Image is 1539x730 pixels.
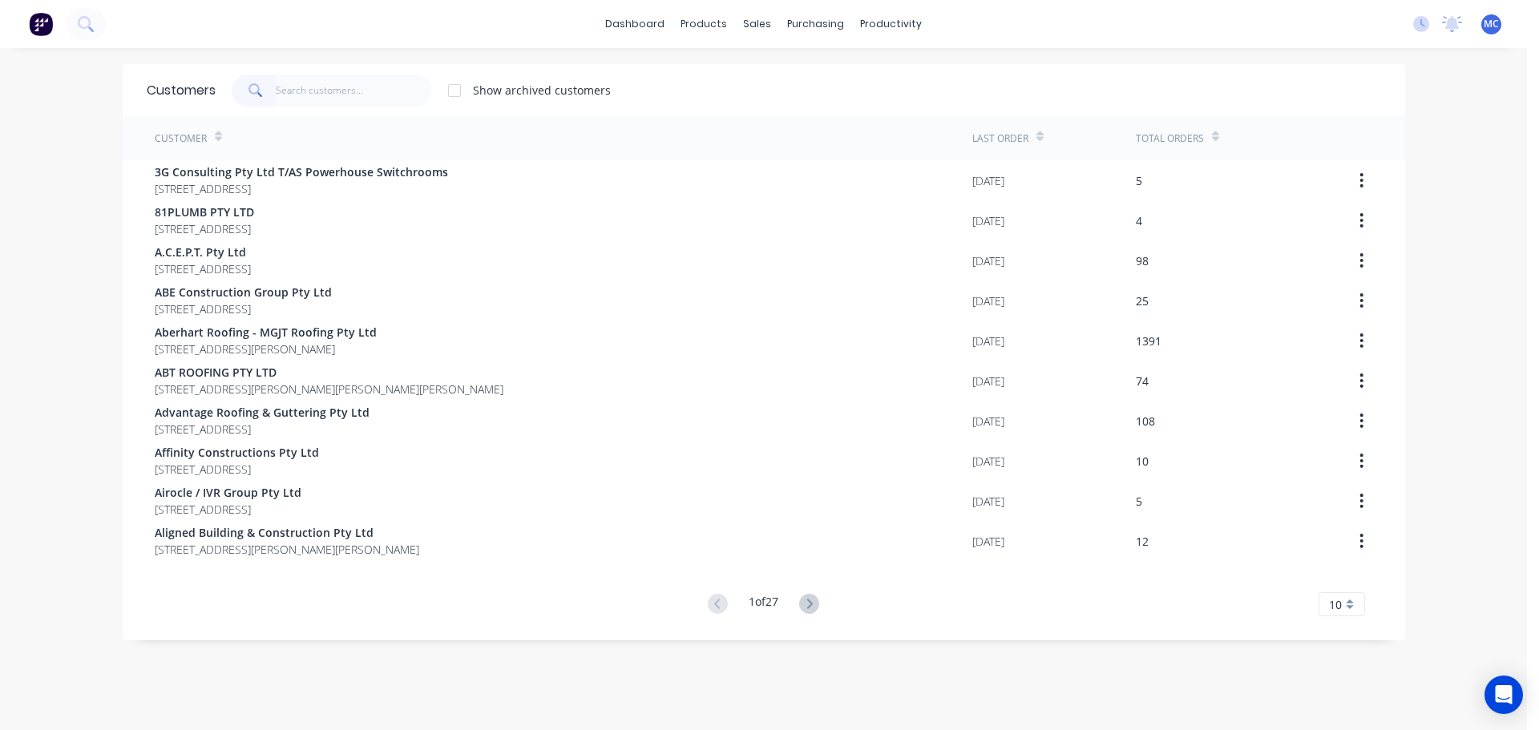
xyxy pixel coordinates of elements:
[155,131,207,146] div: Customer
[972,533,1004,550] div: [DATE]
[1136,413,1155,430] div: 108
[155,324,377,341] span: Aberhart Roofing - MGJT Roofing Pty Ltd
[1136,533,1149,550] div: 12
[1136,453,1149,470] div: 10
[155,180,448,197] span: [STREET_ADDRESS]
[473,82,611,99] div: Show archived customers
[155,421,370,438] span: [STREET_ADDRESS]
[852,12,930,36] div: productivity
[1484,17,1499,31] span: MC
[1136,252,1149,269] div: 98
[972,212,1004,229] div: [DATE]
[155,300,332,317] span: [STREET_ADDRESS]
[1136,333,1161,349] div: 1391
[155,524,419,541] span: Aligned Building & Construction Pty Ltd
[1329,596,1342,613] span: 10
[735,12,779,36] div: sales
[155,484,301,501] span: Airocle / IVR Group Pty Ltd
[1484,676,1523,714] div: Open Intercom Messenger
[1136,292,1149,309] div: 25
[155,461,319,478] span: [STREET_ADDRESS]
[155,341,377,357] span: [STREET_ADDRESS][PERSON_NAME]
[1136,172,1142,189] div: 5
[155,220,254,237] span: [STREET_ADDRESS]
[155,541,419,558] span: [STREET_ADDRESS][PERSON_NAME][PERSON_NAME]
[155,163,448,180] span: 3G Consulting Pty Ltd T/AS Powerhouse Switchrooms
[276,75,432,107] input: Search customers...
[155,260,251,277] span: [STREET_ADDRESS]
[155,364,503,381] span: ABT ROOFING PTY LTD
[972,373,1004,389] div: [DATE]
[29,12,53,36] img: Factory
[779,12,852,36] div: purchasing
[972,292,1004,309] div: [DATE]
[147,81,216,100] div: Customers
[155,244,251,260] span: A.C.E.P.T. Pty Ltd
[1136,212,1142,229] div: 4
[155,381,503,397] span: [STREET_ADDRESS][PERSON_NAME][PERSON_NAME][PERSON_NAME]
[155,444,319,461] span: Affinity Constructions Pty Ltd
[155,284,332,300] span: ABE Construction Group Pty Ltd
[749,593,778,616] div: 1 of 27
[155,204,254,220] span: 81PLUMB PTY LTD
[155,404,370,421] span: Advantage Roofing & Guttering Pty Ltd
[972,252,1004,269] div: [DATE]
[1136,373,1149,389] div: 74
[972,413,1004,430] div: [DATE]
[155,501,301,518] span: [STREET_ADDRESS]
[972,493,1004,510] div: [DATE]
[972,131,1028,146] div: Last Order
[673,12,735,36] div: products
[1136,131,1204,146] div: Total Orders
[1136,493,1142,510] div: 5
[972,333,1004,349] div: [DATE]
[972,172,1004,189] div: [DATE]
[597,12,673,36] a: dashboard
[972,453,1004,470] div: [DATE]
